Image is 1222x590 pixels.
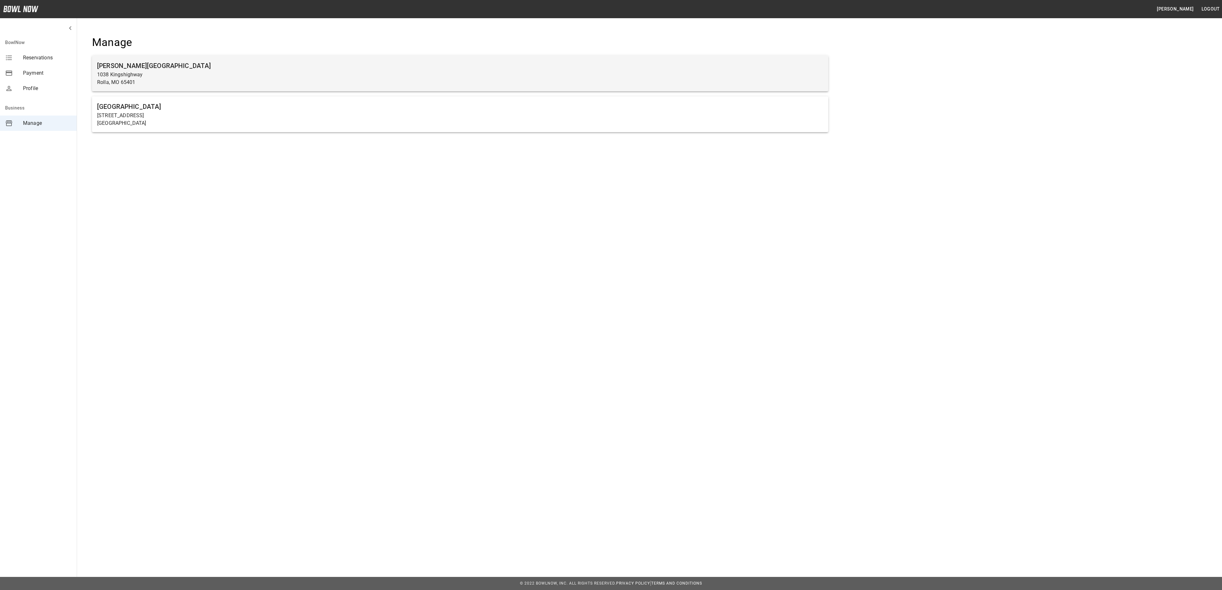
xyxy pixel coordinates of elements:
p: [STREET_ADDRESS] [97,112,823,119]
h6: [PERSON_NAME][GEOGRAPHIC_DATA] [97,61,823,71]
p: 1038 Kingshighway [97,71,823,79]
span: Reservations [23,54,72,62]
span: Manage [23,119,72,127]
p: Rolla, MO 65401 [97,79,823,86]
button: Logout [1199,3,1222,15]
h4: Manage [92,36,828,49]
span: © 2022 BowlNow, Inc. All Rights Reserved. [520,581,616,586]
button: [PERSON_NAME] [1154,3,1196,15]
img: logo [3,6,38,12]
a: Terms and Conditions [651,581,702,586]
span: Profile [23,85,72,92]
span: Payment [23,69,72,77]
p: [GEOGRAPHIC_DATA] [97,119,823,127]
h6: [GEOGRAPHIC_DATA] [97,102,823,112]
a: Privacy Policy [616,581,650,586]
